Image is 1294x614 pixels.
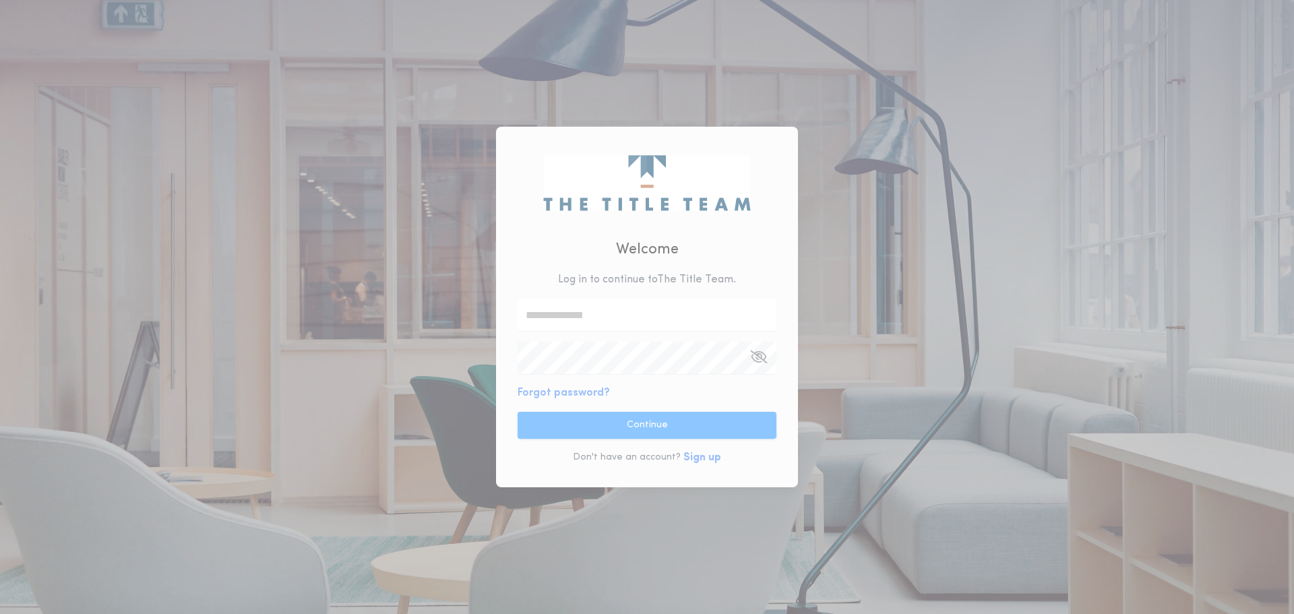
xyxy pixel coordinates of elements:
[543,155,750,210] img: logo
[616,239,679,261] h2: Welcome
[573,451,681,464] p: Don't have an account?
[558,272,736,288] p: Log in to continue to The Title Team .
[518,385,610,401] button: Forgot password?
[518,412,776,439] button: Continue
[683,450,721,466] button: Sign up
